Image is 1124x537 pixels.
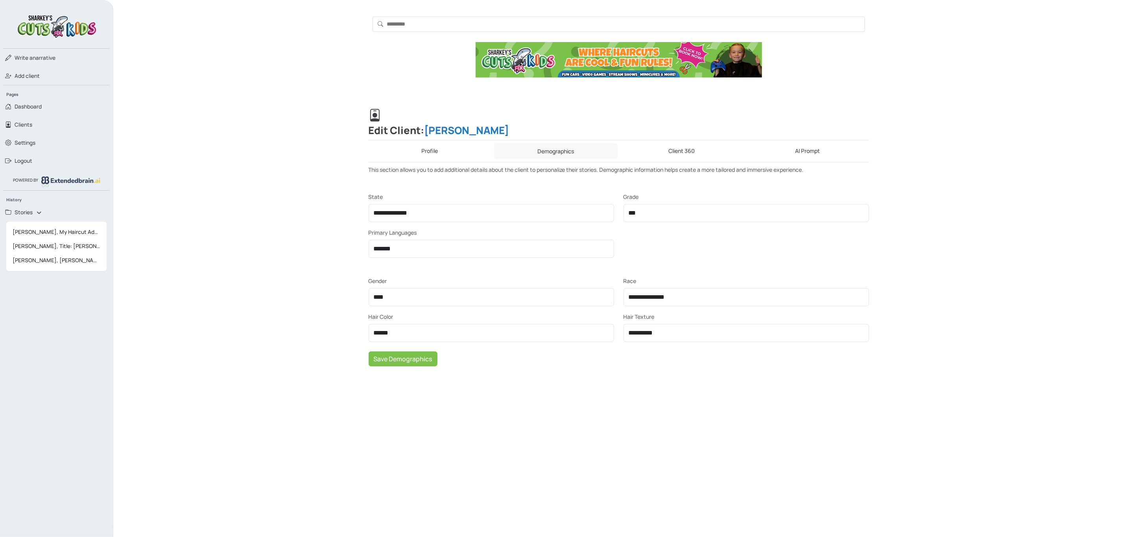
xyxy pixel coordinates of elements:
[369,193,383,201] label: State
[624,193,639,201] label: Grade
[369,228,417,237] label: Primary Languages
[746,143,869,159] a: AI Prompt
[476,42,762,77] img: Ad Banner
[6,253,107,267] a: [PERSON_NAME], [PERSON_NAME]'s Social Story: Navigating Noisy Environments and Changes
[624,277,637,285] label: Race
[15,54,33,61] span: Write a
[15,72,40,80] span: Add client
[369,313,393,321] label: Hair Color
[41,177,100,187] img: logo
[15,13,98,39] img: logo
[424,123,509,137] a: [PERSON_NAME]
[15,208,33,216] span: Stories
[369,166,869,174] p: This section allows you to add additional details about the client to personalize their stories. ...
[15,139,35,147] span: Settings
[6,239,107,253] a: [PERSON_NAME], Title: [PERSON_NAME]'s Calm and Confident Day at School
[624,313,655,321] label: Hair Texture
[369,143,491,159] a: Profile
[15,103,42,110] span: Dashboard
[15,54,55,62] span: narrative
[9,253,103,267] span: [PERSON_NAME], [PERSON_NAME]'s Social Story: Navigating Noisy Environments and Changes
[621,143,744,159] a: Client 360
[369,109,869,140] h2: Edit Client:
[494,143,618,159] a: Demographics
[9,239,103,253] span: [PERSON_NAME], Title: [PERSON_NAME]'s Calm and Confident Day at School
[6,225,107,239] a: [PERSON_NAME], My Haircut Adventure at [PERSON_NAME]
[15,157,32,165] span: Logout
[9,225,103,239] span: [PERSON_NAME], My Haircut Adventure at [PERSON_NAME]
[15,121,32,129] span: Clients
[369,277,387,285] label: Gender
[369,351,437,366] button: Save Demographics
